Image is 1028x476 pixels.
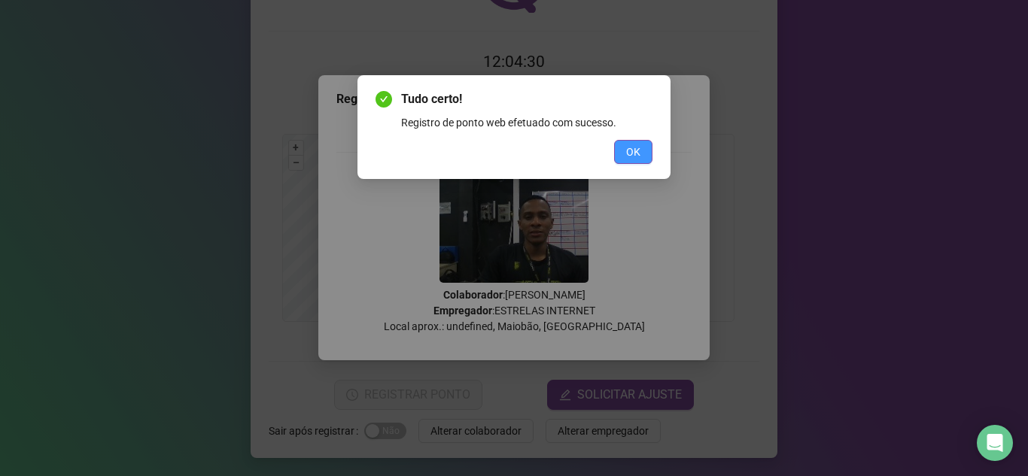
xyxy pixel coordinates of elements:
[626,144,640,160] span: OK
[401,114,652,131] div: Registro de ponto web efetuado com sucesso.
[376,91,392,108] span: check-circle
[614,140,652,164] button: OK
[977,425,1013,461] div: Open Intercom Messenger
[401,90,652,108] span: Tudo certo!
